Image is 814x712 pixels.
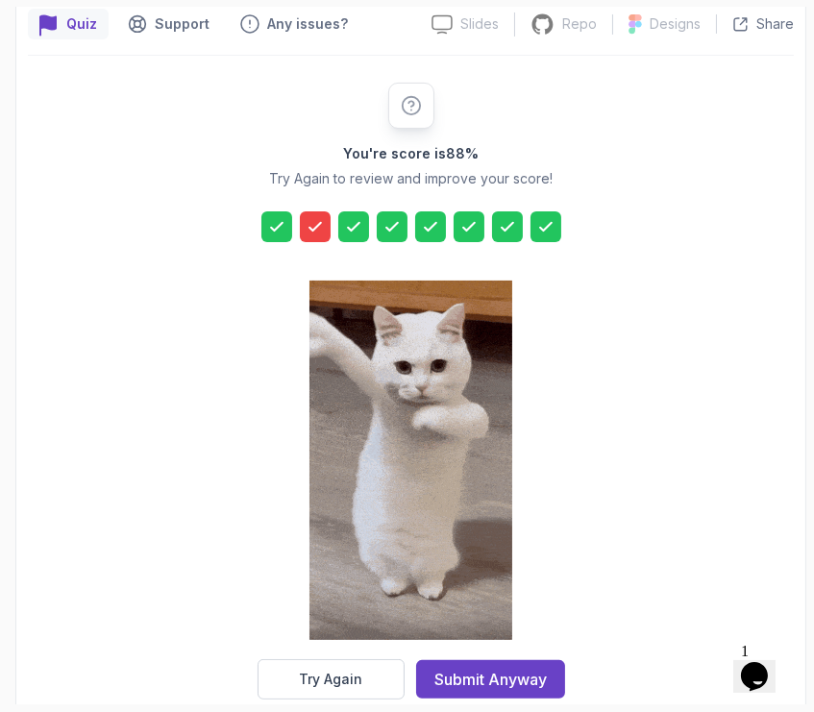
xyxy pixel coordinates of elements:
p: Support [155,14,210,34]
p: Repo [562,14,597,34]
p: Designs [650,14,701,34]
h2: You're score is 88 % [343,144,479,163]
div: Try Again [299,670,362,689]
p: Any issues? [267,14,348,34]
button: Submit Anyway [416,660,565,699]
iframe: chat widget [733,635,795,693]
p: Share [756,14,794,34]
div: Submit Anyway [434,668,547,691]
button: Try Again [258,659,405,700]
p: Try Again to review and improve your score! [269,169,553,188]
button: quiz button [28,9,109,39]
p: Quiz [66,14,97,34]
button: Share [716,14,794,34]
p: Slides [460,14,499,34]
button: Feedback button [229,9,359,39]
button: Support button [116,9,221,39]
img: cool-cat [309,281,512,640]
